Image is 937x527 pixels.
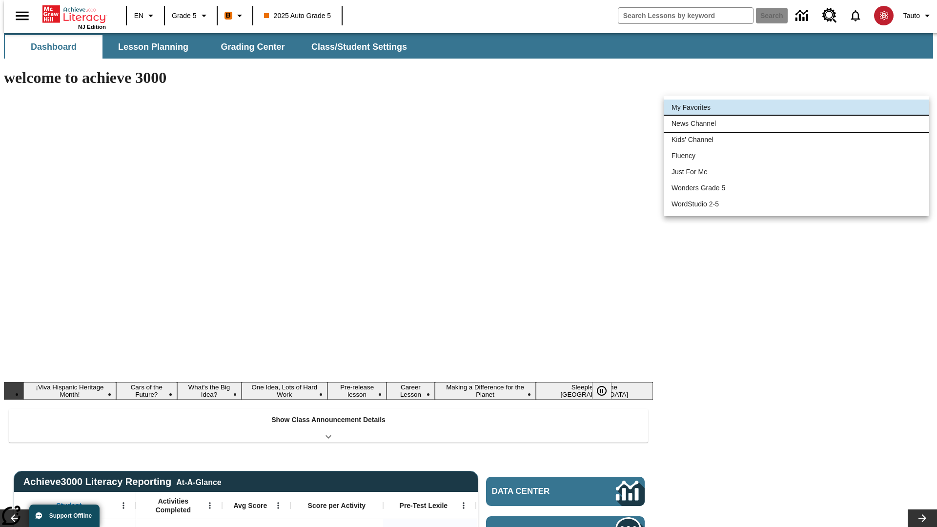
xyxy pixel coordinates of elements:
li: WordStudio 2-5 [664,196,929,212]
li: Just For Me [664,164,929,180]
li: My Favorites [664,100,929,116]
li: News Channel [664,116,929,132]
li: Fluency [664,148,929,164]
li: Kids' Channel [664,132,929,148]
li: Wonders Grade 5 [664,180,929,196]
